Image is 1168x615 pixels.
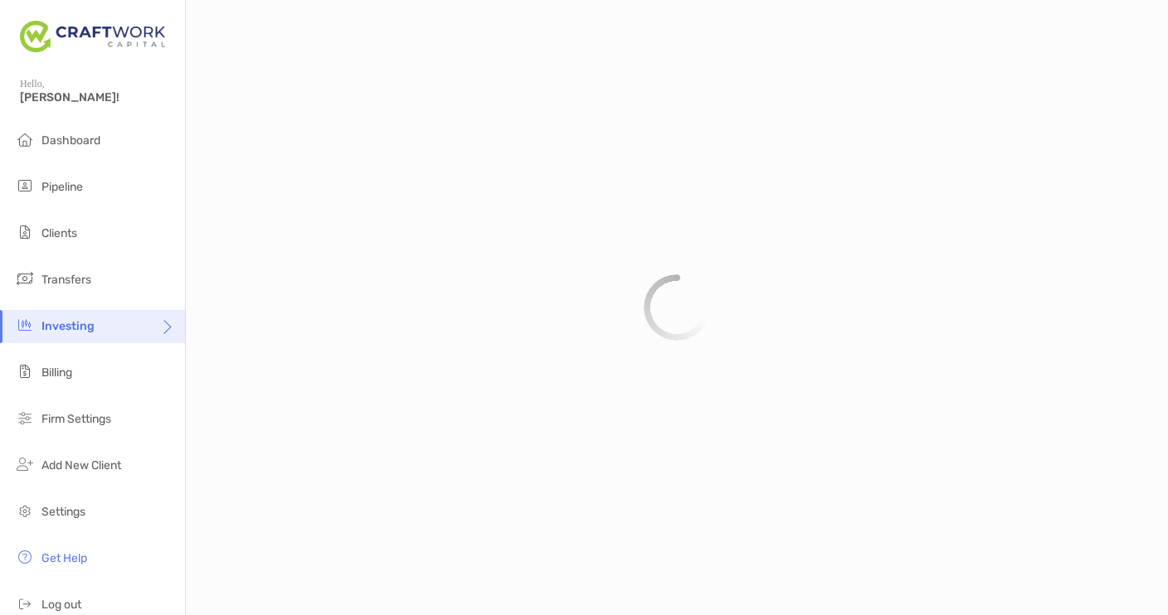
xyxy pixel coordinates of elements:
span: Pipeline [41,180,83,194]
img: firm-settings icon [15,408,35,428]
span: Dashboard [41,133,100,148]
span: Get Help [41,551,87,565]
img: billing icon [15,361,35,381]
img: settings icon [15,501,35,521]
span: Add New Client [41,458,121,472]
span: Settings [41,505,85,519]
img: dashboard icon [15,129,35,149]
img: add_new_client icon [15,454,35,474]
img: clients icon [15,222,35,242]
span: Firm Settings [41,412,111,426]
img: get-help icon [15,547,35,567]
span: Billing [41,366,72,380]
img: pipeline icon [15,176,35,196]
img: investing icon [15,315,35,335]
img: Zoe Logo [20,7,165,66]
span: Transfers [41,273,91,287]
span: [PERSON_NAME]! [20,90,175,104]
span: Log out [41,598,81,612]
img: transfers icon [15,269,35,288]
span: Clients [41,226,77,240]
img: logout icon [15,593,35,613]
span: Investing [41,319,95,333]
